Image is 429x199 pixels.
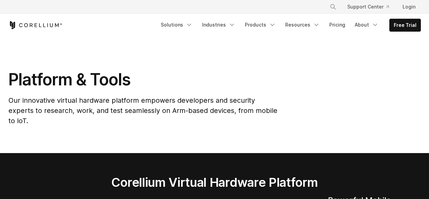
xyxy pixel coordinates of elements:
a: Solutions [157,19,197,31]
button: Search [327,1,339,13]
a: Pricing [325,19,349,31]
span: Our innovative virtual hardware platform empowers developers and security experts to research, wo... [8,96,277,125]
a: Products [241,19,280,31]
div: Navigation Menu [321,1,421,13]
a: Support Center [342,1,394,13]
div: Navigation Menu [157,19,421,32]
h1: Platform & Tools [8,69,279,90]
a: About [351,19,383,31]
a: Login [397,1,421,13]
h2: Corellium Virtual Hardware Platform [79,175,350,190]
a: Corellium Home [8,21,62,29]
a: Resources [281,19,324,31]
a: Industries [198,19,239,31]
a: Free Trial [390,19,421,31]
